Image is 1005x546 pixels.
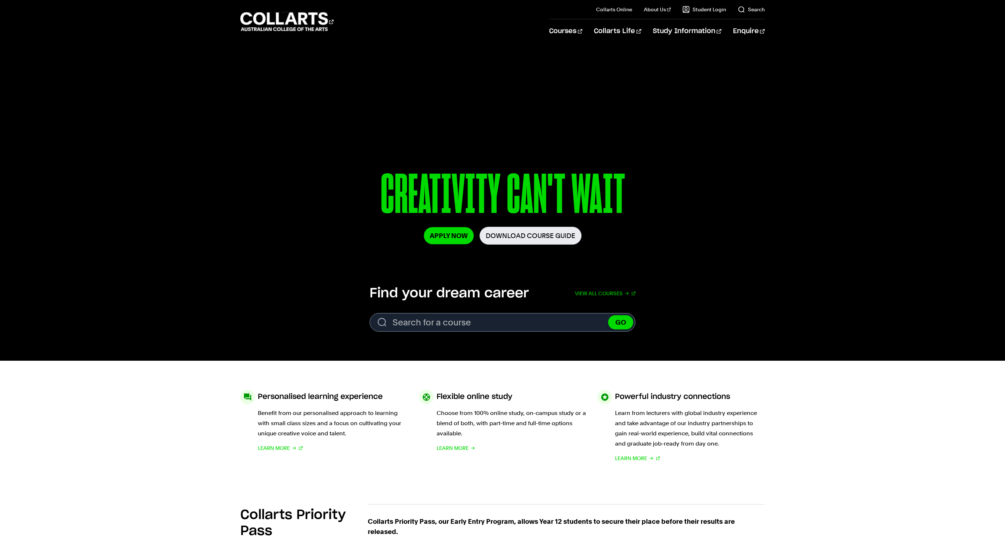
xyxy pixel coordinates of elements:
h3: Personalised learning experience [258,390,383,404]
button: GO [608,315,633,329]
strong: Collarts Priority Pass, our Early Entry Program, allows Year 12 students to secure their place be... [368,518,735,535]
a: Learn More [437,443,475,453]
form: Search [370,313,635,332]
h3: Flexible online study [437,390,512,404]
a: Study Information [653,19,721,43]
h2: Collarts Priority Pass [240,507,368,539]
p: CREATIVITY CAN'T WAIT [326,167,679,227]
h3: Powerful industry connections [615,390,730,404]
a: Student Login [682,6,726,13]
a: About Us [644,6,671,13]
a: Learn More [258,443,303,453]
p: Benefit from our personalised approach to learning with small class sizes and a focus on cultivat... [258,408,407,439]
span: Learn More [437,443,469,453]
a: Search [738,6,765,13]
p: Learn from lecturers with global industry experience and take advantage of our industry partnersh... [615,408,765,449]
p: Choose from 100% online study, on-campus study or a blend of both, with part-time and full-time o... [437,408,586,439]
span: Learn More [258,443,290,453]
a: Apply Now [424,227,474,244]
a: Collarts Online [596,6,632,13]
a: Learn More [615,453,660,463]
div: Go to homepage [240,11,334,32]
a: Enquire [733,19,765,43]
a: Courses [549,19,582,43]
span: Learn More [615,453,647,463]
a: Collarts Life [594,19,641,43]
h2: Find your dream career [370,285,529,301]
input: Search for a course [370,313,635,332]
a: View all courses [575,285,635,301]
a: Download Course Guide [480,227,582,245]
